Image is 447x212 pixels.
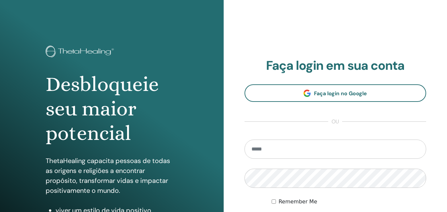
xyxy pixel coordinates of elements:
h1: Desbloqueie seu maior potencial [46,72,178,146]
span: ou [328,118,342,126]
div: Keep me authenticated indefinitely or until I manually logout [272,198,426,206]
a: Faça login no Google [245,84,426,102]
h2: Faça login em sua conta [245,58,426,73]
p: ThetaHealing capacita pessoas de todas as origens e religiões a encontrar propósito, transformar ... [46,156,178,195]
label: Remember Me [279,198,317,206]
span: Faça login no Google [314,90,367,97]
